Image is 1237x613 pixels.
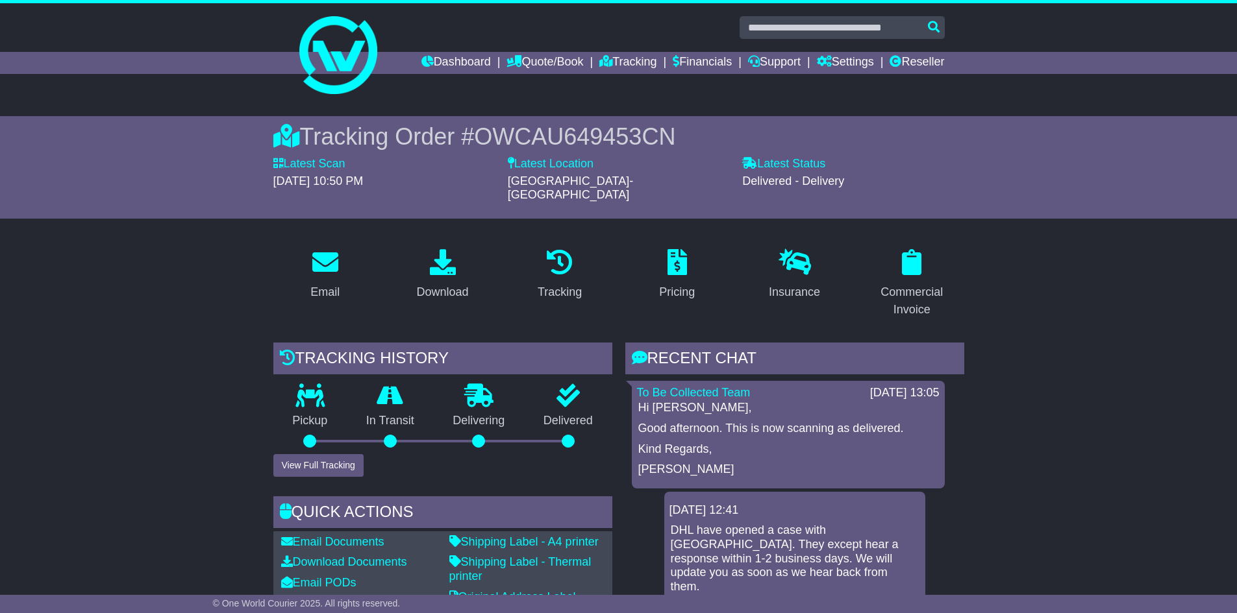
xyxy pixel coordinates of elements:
a: Email PODs [281,576,356,589]
label: Latest Status [742,157,825,171]
a: Pricing [651,245,703,306]
a: Quote/Book [506,52,583,74]
a: Email Documents [281,535,384,548]
a: To Be Collected Team [637,386,751,399]
div: Insurance [769,283,820,301]
a: Tracking [529,245,590,306]
div: Quick Actions [273,496,612,531]
p: Delivering [434,414,525,428]
a: Shipping Label - A4 printer [449,535,599,548]
a: Shipping Label - Thermal printer [449,555,592,583]
label: Latest Location [508,157,594,171]
div: Email [310,283,340,301]
p: [PERSON_NAME] [638,463,938,477]
div: Commercial Invoice [868,283,956,319]
a: Original Address Label [449,590,576,603]
p: DHL have opened a case with [GEOGRAPHIC_DATA]. They except hear a response within 1-2 business da... [671,523,919,594]
p: Pickup [273,414,347,428]
span: Delivered - Delivery [742,174,844,187]
p: Good afternoon. This is now scanning as delivered. [638,422,938,436]
p: Delivered [524,414,612,428]
a: Reseller [890,52,944,74]
div: Pricing [659,283,695,301]
a: Settings [817,52,874,74]
p: Hi [PERSON_NAME], [638,401,938,415]
a: Support [748,52,801,74]
a: Dashboard [421,52,491,74]
div: Tracking history [273,343,612,378]
a: Insurance [760,245,829,306]
p: In Transit [347,414,434,428]
div: Tracking Order # [273,123,964,150]
a: Tracking [599,52,656,74]
div: [DATE] 13:05 [870,386,940,400]
span: [DATE] 10:50 PM [273,174,364,187]
a: Email [302,245,348,306]
a: Download Documents [281,555,407,568]
div: Download [416,283,468,301]
a: Commercial Invoice [860,245,964,323]
span: © One World Courier 2025. All rights reserved. [213,598,401,608]
div: [DATE] 12:41 [669,503,920,518]
div: Tracking [538,283,582,301]
a: Financials [673,52,732,74]
span: OWCAU649453CN [474,123,675,150]
label: Latest Scan [273,157,345,171]
div: RECENT CHAT [625,343,964,378]
p: Kind Regards, [638,442,938,457]
button: View Full Tracking [273,454,364,477]
a: Download [408,245,477,306]
span: [GEOGRAPHIC_DATA]-[GEOGRAPHIC_DATA] [508,174,633,202]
